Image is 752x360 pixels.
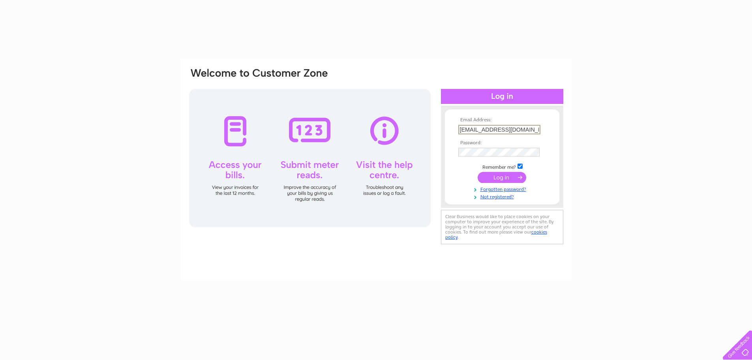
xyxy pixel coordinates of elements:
[456,140,548,146] th: Password:
[458,192,548,200] a: Not registered?
[456,117,548,123] th: Email Address:
[478,172,526,183] input: Submit
[445,229,547,240] a: cookies policy
[441,210,563,244] div: Clear Business would like to place cookies on your computer to improve your experience of the sit...
[458,185,548,192] a: Forgotten password?
[456,162,548,170] td: Remember me?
